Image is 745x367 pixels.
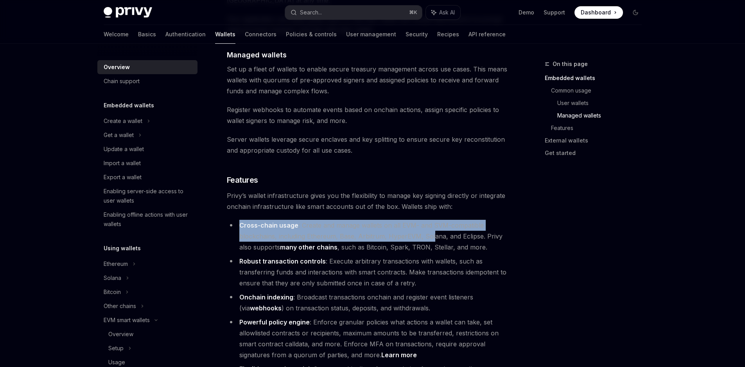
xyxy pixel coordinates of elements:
a: Get started [545,147,648,159]
a: API reference [469,25,506,44]
a: many other chains [280,243,337,251]
a: Policies & controls [286,25,337,44]
img: dark logo [104,7,152,18]
div: Enabling server-side access to user wallets [104,187,193,205]
a: Recipes [437,25,459,44]
a: Support [544,9,565,16]
span: Dashboard [581,9,611,16]
li: : Execute arbitrary transactions with wallets, such as transferring funds and interactions with s... [227,256,509,289]
a: External wallets [545,134,648,147]
button: Toggle dark mode [629,6,642,19]
div: Overview [104,62,130,72]
div: Export a wallet [104,173,142,182]
a: Authentication [165,25,206,44]
div: Chain support [104,77,140,86]
div: Overview [108,330,133,339]
a: Overview [97,327,197,341]
li: : Enforce granular policies what actions a wallet can take, set allowlisted contracts or recipien... [227,317,509,360]
div: Get a wallet [104,130,134,140]
div: Solana [104,273,121,283]
a: Features [551,122,648,134]
li: : Create and manage wallets on all EVM- and SVM-compatible blockchains, including Ethereum, Base,... [227,220,509,253]
a: Embedded wallets [545,72,648,84]
a: Security [406,25,428,44]
strong: Robust transaction controls [239,257,326,265]
span: ⌘ K [409,9,417,16]
a: Connectors [245,25,276,44]
a: Welcome [104,25,129,44]
a: Common usage [551,84,648,97]
div: Bitcoin [104,287,121,297]
div: Setup [108,344,124,353]
span: Features [227,175,258,185]
span: Managed wallets [227,50,287,60]
div: EVM smart wallets [104,315,150,325]
div: Update a wallet [104,144,144,154]
div: Import a wallet [104,159,141,168]
li: : Broadcast transactions onchain and register event listeners (via ) on transaction status, depos... [227,292,509,314]
a: User management [346,25,396,44]
span: Set up a fleet of wallets to enable secure treasury management across use cases. This means walle... [227,64,509,96]
span: Register webhooks to automate events based on onchain actions, assign specific policies to wallet... [227,104,509,126]
span: On this page [553,59,588,69]
span: Server wallets leverage secure enclaves and key splitting to ensure secure key reconstitution and... [227,134,509,156]
a: Enabling server-side access to user wallets [97,184,197,208]
a: Update a wallet [97,142,197,156]
a: Learn more [381,351,417,359]
button: Search...⌘K [285,5,422,20]
strong: Cross-chain usage [239,221,298,229]
a: Enabling offline actions with user wallets [97,208,197,231]
h5: Using wallets [104,244,141,253]
span: Ask AI [439,9,455,16]
a: Demo [519,9,534,16]
div: Other chains [104,301,136,311]
a: User wallets [557,97,648,109]
a: Managed wallets [557,109,648,122]
a: Basics [138,25,156,44]
a: Chain support [97,74,197,88]
a: Wallets [215,25,235,44]
div: Create a wallet [104,116,142,126]
h5: Embedded wallets [104,101,154,110]
a: Overview [97,60,197,74]
a: Dashboard [574,6,623,19]
div: Search... [300,8,322,17]
strong: Onchain indexing [239,293,293,301]
strong: Powerful policy engine [239,318,310,326]
div: Usage [108,358,125,367]
div: Ethereum [104,259,128,269]
div: Enabling offline actions with user wallets [104,210,193,229]
a: webhooks [250,304,282,312]
span: Privy’s wallet infrastructure gives you the flexibility to manage key signing directly or integra... [227,190,509,212]
a: Import a wallet [97,156,197,170]
a: Export a wallet [97,170,197,184]
button: Ask AI [426,5,460,20]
